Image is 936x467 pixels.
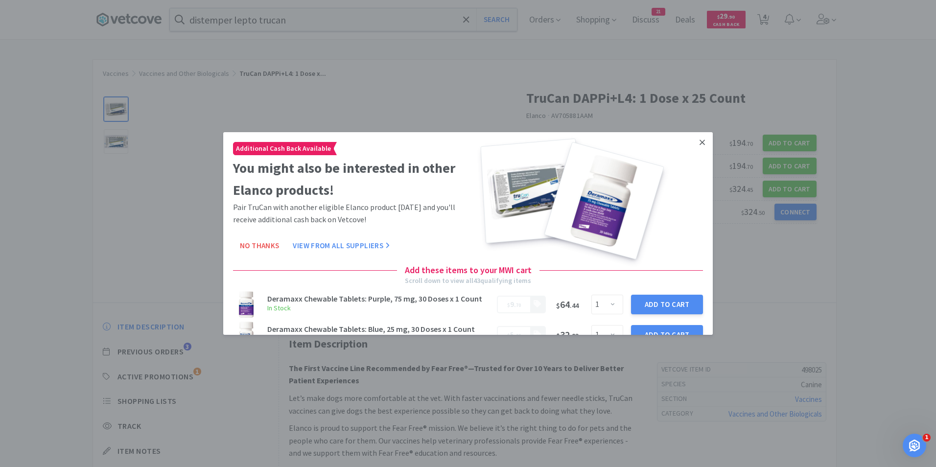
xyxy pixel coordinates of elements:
span: . [507,330,521,339]
img: 77fa4bcb430041c29cb06d5d5080539a_196476.jpeg [233,291,259,318]
span: . [507,300,521,309]
span: 1 [923,434,931,442]
h2: You might also be interested in other Elanco products! [233,157,464,201]
span: Additional Cash Back Available [234,142,333,155]
span: $ [507,332,510,339]
span: $ [507,302,510,308]
h3: Deramaxx Chewable Tablets: Purple, 75 mg, 30 Doses x 1 Count [267,295,491,303]
button: Add to Cart [631,295,703,314]
span: 9 [510,300,514,309]
iframe: Intercom live chat [903,434,926,457]
p: Pair TruCan with another eligible Elanco product [DATE] and you'll receive additional cash back o... [233,201,464,226]
span: 5 [510,330,514,339]
span: 00 [516,332,521,339]
span: 70 [516,302,521,308]
span: . 83 [570,331,579,340]
button: View From All Suppliers [286,236,397,256]
span: . 44 [570,301,579,310]
button: No Thanks [233,236,286,256]
h4: Add these items to your MWI cart [397,263,539,278]
div: Scroll down to view all 43 qualifying items [405,275,531,286]
span: 64 [556,298,579,310]
h6: In Stock [267,303,491,313]
h6: In Stock [267,333,491,344]
span: $ [556,331,560,340]
h3: Deramaxx Chewable Tablets: Blue, 25 mg, 30 Doses x 1 Count [267,325,491,333]
span: 32 [556,328,579,341]
span: $ [556,301,560,310]
button: Add to Cart [631,325,703,345]
img: 42eac7e6b68649eea33e2076fa326056_196558.jpeg [233,322,259,348]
